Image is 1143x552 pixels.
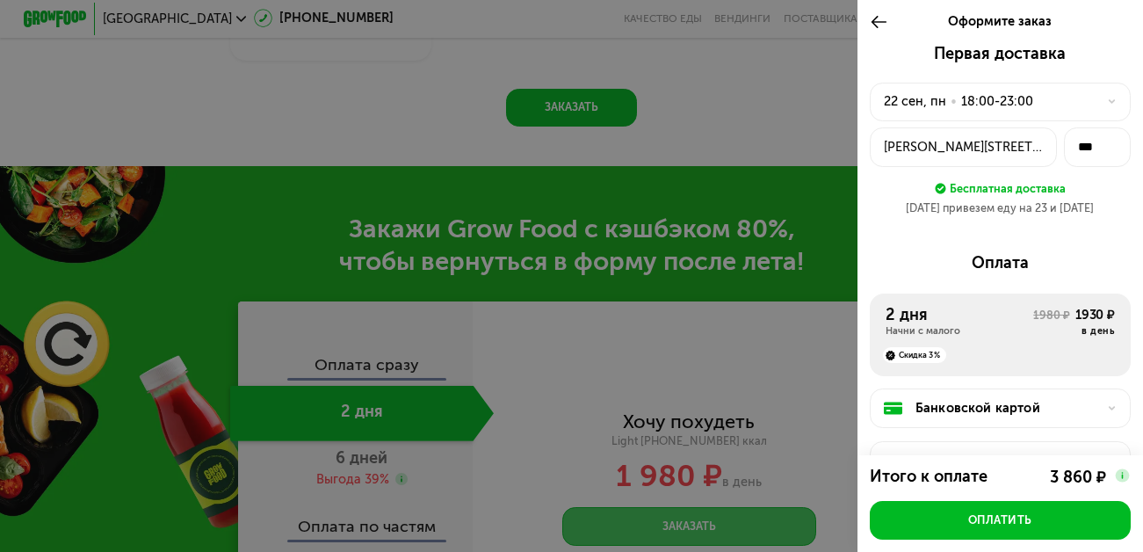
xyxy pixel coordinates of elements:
[870,468,1013,489] div: Итого к оплате
[948,13,1052,29] span: Оформите заказ
[950,180,1066,198] div: Бесплатная доставка
[870,200,1130,216] div: [DATE] привезем еду на 23 и [DATE]
[1075,325,1114,338] div: в день
[1075,306,1114,325] div: 1930 ₽
[968,512,1032,528] div: Оплатить
[870,254,1130,273] div: Оплата
[1033,308,1069,338] div: 1980 ₽
[870,127,1057,167] button: [PERSON_NAME][STREET_ADDRESS]
[870,501,1130,539] button: Оплатить
[883,347,946,363] div: Скидка 3%
[884,92,946,112] div: 22 сен, пн
[884,138,1044,157] div: [PERSON_NAME][STREET_ADDRESS]
[1050,468,1106,488] div: 3 860 ₽
[870,45,1130,64] div: Первая доставка
[915,399,1098,418] div: Банковской картой
[886,325,1033,338] div: Начни с малого
[951,92,957,112] div: •
[961,92,1033,112] div: 18:00-23:00
[886,306,1033,325] div: 2 дня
